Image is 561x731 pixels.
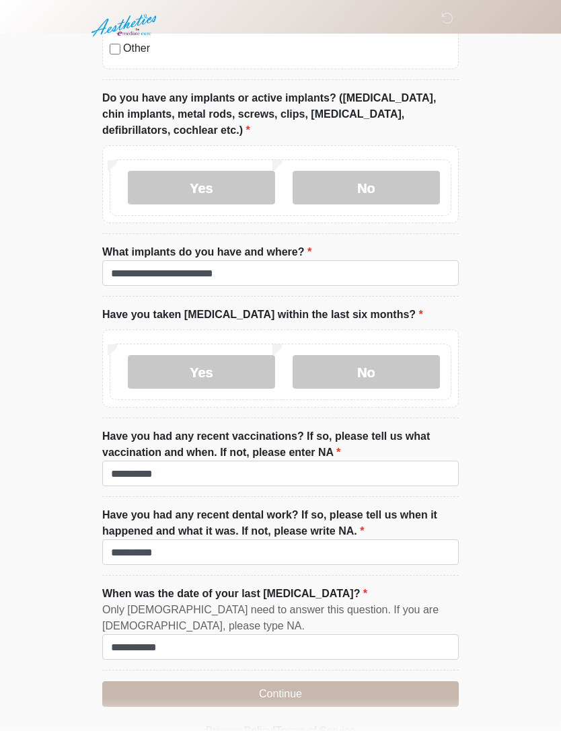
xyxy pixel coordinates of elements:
[102,244,311,260] label: What implants do you have and where?
[89,10,162,41] img: Aesthetics by Emediate Cure Logo
[102,507,459,539] label: Have you had any recent dental work? If so, please tell us when it happened and what it was. If n...
[128,171,275,204] label: Yes
[128,355,275,389] label: Yes
[293,171,440,204] label: No
[293,355,440,389] label: No
[102,307,423,323] label: Have you taken [MEDICAL_DATA] within the last six months?
[102,90,459,139] label: Do you have any implants or active implants? ([MEDICAL_DATA], chin implants, metal rods, screws, ...
[102,586,367,602] label: When was the date of your last [MEDICAL_DATA]?
[102,428,459,461] label: Have you had any recent vaccinations? If so, please tell us what vaccination and when. If not, pl...
[102,681,459,707] button: Continue
[102,602,459,634] div: Only [DEMOGRAPHIC_DATA] need to answer this question. If you are [DEMOGRAPHIC_DATA], please type NA.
